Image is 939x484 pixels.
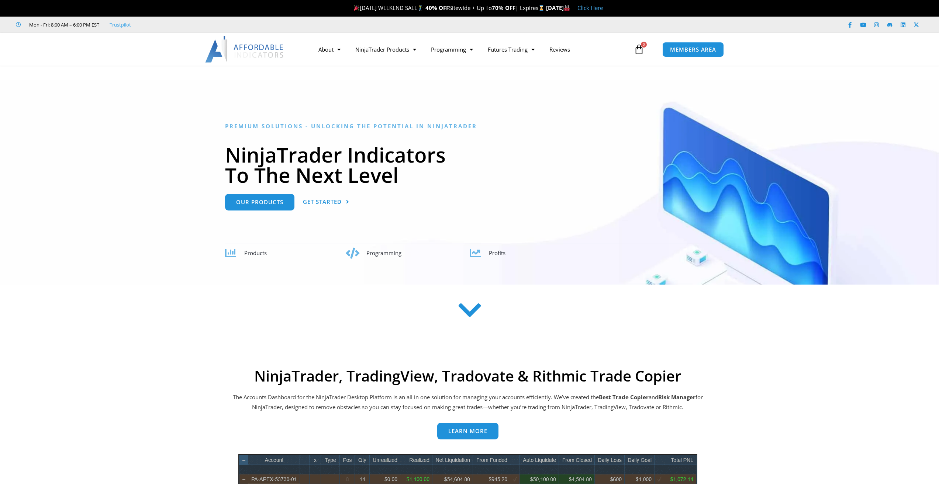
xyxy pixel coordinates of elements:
img: 🎉 [354,5,359,11]
span: Profits [489,249,505,257]
a: 0 [623,39,655,60]
span: [DATE] WEEKEND SALE Sitewide + Up To | Expires [352,4,546,11]
span: Our Products [236,199,283,205]
img: 🏭 [564,5,570,11]
a: About [311,41,348,58]
a: Futures Trading [480,41,542,58]
a: Programming [424,41,480,58]
a: NinjaTrader Products [348,41,424,58]
img: 🏌️‍♂️ [418,5,423,11]
h6: Premium Solutions - Unlocking the Potential in NinjaTrader [225,123,714,130]
strong: Risk Manager [658,393,695,401]
img: ⌛ [539,5,544,11]
h2: NinjaTrader, TradingView, Tradovate & Rithmic Trade Copier [232,367,704,385]
a: Trustpilot [110,20,131,29]
nav: Menu [311,41,632,58]
span: Programming [366,249,401,257]
span: 0 [641,42,647,48]
strong: 70% OFF [492,4,515,11]
img: LogoAI | Affordable Indicators – NinjaTrader [205,36,284,63]
h1: NinjaTrader Indicators To The Next Level [225,144,714,185]
b: Best Trade Copier [599,393,649,401]
span: MEMBERS AREA [670,47,716,52]
p: The Accounts Dashboard for the NinjaTrader Desktop Platform is an all in one solution for managin... [232,392,704,413]
a: Click Here [577,4,603,11]
span: Get Started [303,199,342,205]
a: MEMBERS AREA [662,42,724,57]
a: Get Started [303,194,349,210]
a: Learn more [437,423,498,439]
span: Products [244,249,267,257]
strong: 40% OFF [425,4,449,11]
span: Learn more [448,428,487,434]
a: Reviews [542,41,577,58]
span: Mon - Fri: 8:00 AM – 6:00 PM EST [27,20,99,29]
a: Our Products [225,194,294,210]
strong: [DATE] [546,4,570,11]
